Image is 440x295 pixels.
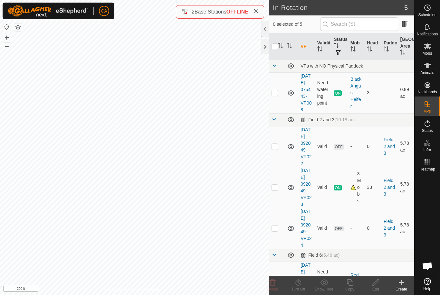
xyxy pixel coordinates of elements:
span: (5.46 ac) [322,253,340,258]
p-sorticon: Activate to sort [278,44,283,49]
span: Notifications [417,32,438,36]
a: Open chat [418,256,437,276]
span: Heatmap [419,167,435,171]
td: Valid [315,208,331,249]
td: 33 [364,167,381,208]
p-sorticon: Activate to sort [287,44,292,49]
td: 5.78 ac [397,208,414,249]
span: 5 [404,3,408,13]
td: 0.89 ac [397,72,414,113]
div: Field 2 and 3 [301,117,355,123]
a: [DATE] 092049-VP024 [301,209,311,248]
span: ON [334,185,341,190]
p-sorticon: Activate to sort [350,47,356,52]
img: Gallagher Logo [8,5,88,17]
button: Reset Map [3,23,11,31]
a: [DATE] 092049-VP022 [301,127,311,166]
span: (10.18 ac) [334,117,355,122]
th: Validity [315,33,331,60]
div: VPs with NO Physical Paddock [301,63,412,69]
td: 3 [364,72,381,113]
div: Edit [363,286,388,292]
button: – [3,42,11,50]
td: 0 [364,126,381,167]
span: Delete [267,287,278,291]
span: Infra [423,148,431,152]
span: VPs [424,109,431,113]
td: - [381,72,398,113]
span: OFF [334,144,343,150]
td: 5.78 ac [397,167,414,208]
th: [GEOGRAPHIC_DATA] Area [397,33,414,60]
div: - [350,225,362,232]
th: VP [298,33,315,60]
span: Help [423,287,431,291]
span: CA [101,8,107,14]
th: Paddock [381,33,398,60]
p-sorticon: Activate to sort [317,47,322,52]
a: [DATE] 092049-VP023 [301,168,311,207]
td: 5.78 ac [397,126,414,167]
span: Base Stations [195,9,226,14]
div: Create [388,286,414,292]
div: Turn Off [285,286,311,292]
div: Copy [337,286,363,292]
span: OFFLINE [226,9,248,14]
a: Field 2 and 3 [384,137,395,156]
div: 3 Mobs [350,171,362,204]
span: Status [422,129,433,133]
span: 2 [192,9,195,14]
p-sorticon: Activate to sort [367,47,372,52]
button: Map Layers [14,23,22,31]
span: OFF [334,226,343,231]
p-sorticon: Activate to sort [334,44,339,49]
span: 0 selected of 5 [273,21,320,28]
th: Mob [348,33,365,60]
span: Mobs [423,51,432,55]
button: + [3,34,11,41]
p-sorticon: Activate to sort [384,47,389,52]
div: Field 6 [301,253,340,258]
input: Search (S) [320,17,398,31]
a: Privacy Policy [109,287,133,292]
td: Need watering point [315,72,331,113]
div: Red Angus [350,272,362,292]
th: Head [364,33,381,60]
span: Animals [420,71,434,75]
h2: In Rotation [273,4,404,12]
p-sorticon: Activate to sort [400,51,405,56]
td: Valid [315,126,331,167]
span: Neckbands [417,90,437,94]
a: Field 2 and 3 [384,219,395,237]
td: Valid [315,167,331,208]
a: Contact Us [141,287,160,292]
div: Black Angus Heifer [350,76,362,110]
div: - [350,143,362,150]
td: 0 [364,208,381,249]
a: Help [415,275,440,293]
a: [DATE] 075443-VP008 [301,73,311,112]
div: Show/Hide [311,286,337,292]
a: Field 2 and 3 [384,178,395,197]
th: Status [331,33,348,60]
span: Schedules [418,13,436,17]
span: ON [334,90,341,96]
